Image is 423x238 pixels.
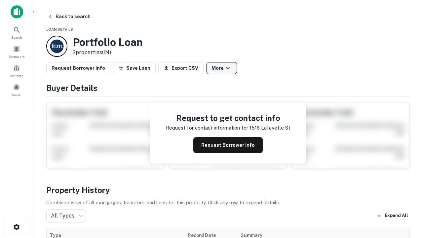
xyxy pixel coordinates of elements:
span: Search [11,35,22,40]
h3: Portfolio Loan [73,36,143,49]
h4: Buyer Details [46,82,410,94]
span: Borrowers [9,54,24,59]
a: Search [2,23,31,41]
h4: Request to get contact info [166,112,290,124]
button: Request Borrower Info [46,62,110,74]
span: Saved [12,92,21,98]
p: 1516 lafayette st [250,124,290,132]
button: Expand All [375,211,410,221]
button: Export CSV [158,62,204,74]
button: Back to search [45,11,93,22]
iframe: Chat Widget [390,185,423,217]
button: Save Loan [113,62,156,74]
img: capitalize-icon.png [11,5,23,19]
a: Borrowers [2,43,31,60]
div: All Types [46,209,86,222]
a: Contacts [2,62,31,80]
span: Contacts [10,73,23,78]
button: Request Borrower Info [193,137,263,153]
h4: Property History [46,184,410,196]
p: Combined view of all mortgages, transfers, and liens for this property. Click any row to expand d... [46,199,410,207]
button: More [206,62,237,74]
p: Request for contact information for [166,124,248,132]
a: Saved [2,81,31,99]
span: Loan Details [46,27,73,31]
p: 2 properties (IN) [73,49,143,57]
